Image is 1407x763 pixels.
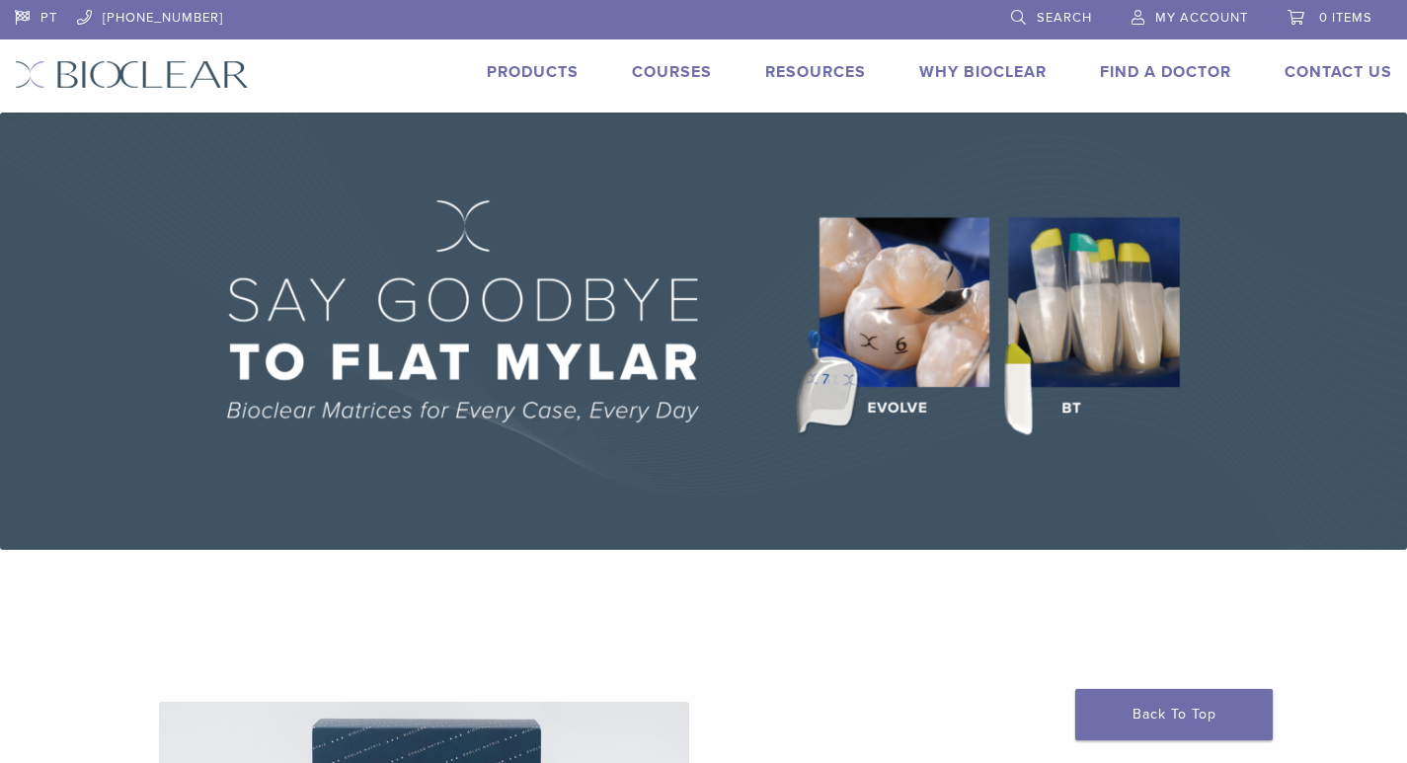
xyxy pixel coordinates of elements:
[487,62,579,82] a: Products
[1100,62,1231,82] a: Find A Doctor
[632,62,712,82] a: Courses
[765,62,866,82] a: Resources
[1285,62,1392,82] a: Contact Us
[1155,10,1248,26] span: My Account
[15,60,249,89] img: Bioclear
[1319,10,1372,26] span: 0 items
[1075,689,1273,740] a: Back To Top
[1037,10,1092,26] span: Search
[919,62,1047,82] a: Why Bioclear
